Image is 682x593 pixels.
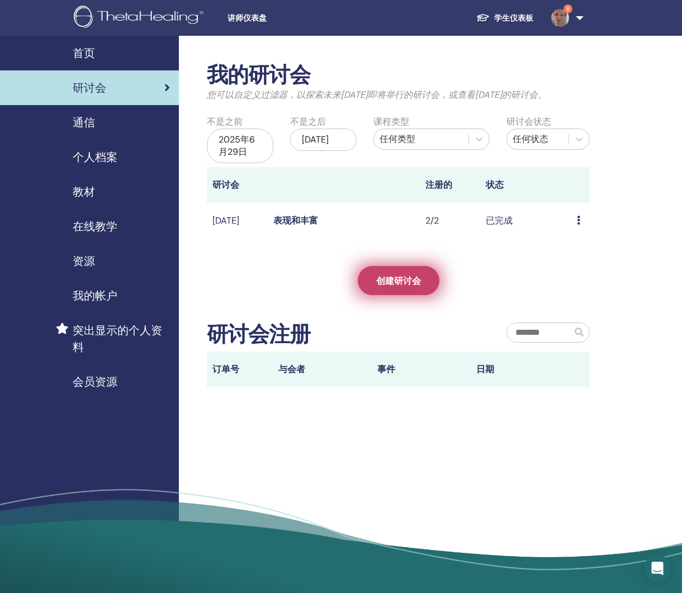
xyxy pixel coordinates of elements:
div: 2025年6月29日 [207,129,273,163]
th: 状态 [480,167,571,203]
span: 通信 [73,114,95,131]
span: 讲师仪表盘 [228,12,395,24]
label: 不是之后 [290,115,326,129]
img: default.jpg [551,9,569,27]
label: 不是之前 [207,115,243,129]
div: 打开对讲信使 [644,555,671,582]
span: 突出显示的个人资料 [73,322,170,355]
th: 研讨会 [207,167,268,203]
h2: 我的研讨会 [207,63,590,88]
span: 教材 [73,183,95,200]
h2: 研讨会注册 [207,322,310,348]
a: 表现和丰富 [273,215,318,226]
span: 资源 [73,253,95,269]
th: 与会者 [273,352,372,387]
td: [DATE] [207,203,268,239]
label: 研讨会状态 [506,115,551,129]
th: 订单号 [207,352,273,387]
span: 研讨会 [73,79,106,96]
span: 我的帐户 [73,287,117,304]
label: 课程类型 [373,115,409,129]
div: 任何类型 [380,132,463,146]
span: 在线教学 [73,218,117,235]
span: 创建研讨会 [376,275,421,287]
th: 事件 [372,352,471,387]
th: 注册的 [420,167,481,203]
div: [DATE] [290,129,357,151]
td: 2/2 [420,203,481,239]
span: 会员资源 [73,373,117,390]
span: 首页 [73,45,95,61]
span: 8 [563,4,572,13]
img: logo.png [74,6,207,31]
div: 任何状态 [513,132,563,146]
th: 日期 [471,352,570,387]
a: 学生仪表板 [467,8,542,29]
span: 个人档案 [73,149,117,165]
a: 创建研讨会 [358,266,439,295]
img: graduation-cap-white.svg [476,13,490,22]
p: 您可以自定义过滤器，以探索未来[DATE]即将举行的研讨会，或查看[DATE]的研讨会。 [207,88,590,102]
td: 已完成 [480,203,571,239]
